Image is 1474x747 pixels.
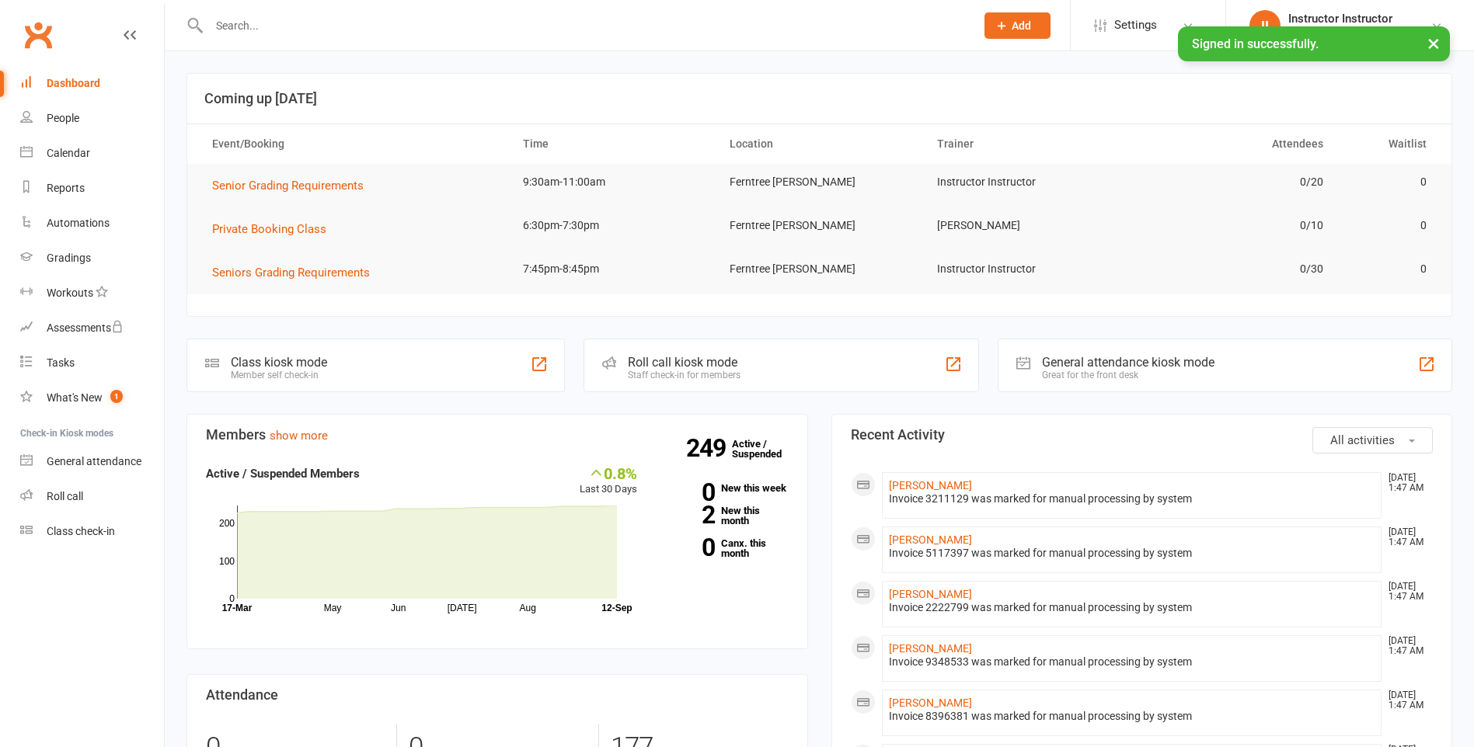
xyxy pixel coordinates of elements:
div: Calendar [47,147,90,159]
div: Invoice 3211129 was marked for manual processing by system [889,492,1375,506]
div: Dashboard [47,77,100,89]
td: 0/20 [1130,164,1336,200]
span: Add [1012,19,1031,32]
th: Attendees [1130,124,1336,164]
td: 0/30 [1130,251,1336,287]
time: [DATE] 1:47 AM [1381,636,1432,656]
h3: Recent Activity [851,427,1434,443]
div: General attendance kiosk mode [1042,355,1214,370]
div: Great for the front desk [1042,370,1214,380]
strong: 2 [660,503,715,526]
th: Trainer [923,124,1130,164]
span: Settings [1114,8,1157,43]
a: Tasks [20,346,164,380]
button: All activities [1312,427,1433,453]
h3: Attendance [206,687,789,703]
div: Invoice 2222799 was marked for manual processing by system [889,601,1375,614]
span: Senior Grading Requirements [212,179,364,193]
span: 1 [110,390,123,403]
div: Class kiosk mode [231,355,327,370]
td: 0 [1337,251,1441,287]
span: Seniors Grading Requirements [212,266,370,280]
div: Roll call [47,490,83,502]
a: Calendar [20,136,164,171]
th: Event/Booking [198,124,509,164]
th: Location [716,124,922,164]
a: [PERSON_NAME] [889,479,972,492]
a: 0Canx. this month [660,538,789,558]
strong: 249 [686,436,732,460]
td: Ferntree [PERSON_NAME] [716,251,922,287]
a: People [20,101,164,136]
button: Add [984,12,1051,39]
button: × [1420,26,1448,60]
th: Waitlist [1337,124,1441,164]
a: Workouts [20,276,164,311]
div: What's New [47,391,103,404]
button: Private Booking Class [212,220,337,238]
div: Invoice 8396381 was marked for manual processing by system [889,710,1375,723]
td: Instructor Instructor [923,251,1130,287]
div: Gradings [47,252,91,264]
th: Time [509,124,716,164]
div: Last 30 Days [580,464,637,498]
h3: Coming up [DATE] [204,91,1434,106]
a: Gradings [20,241,164,276]
td: 6:30pm-7:30pm [509,207,716,244]
div: 0.8% [580,464,637,481]
a: Automations [20,206,164,241]
a: What's New1 [20,380,164,415]
time: [DATE] 1:47 AM [1381,690,1432,711]
td: Ferntree [PERSON_NAME] [716,164,922,200]
span: Private Booking Class [212,222,326,236]
td: Ferntree [PERSON_NAME] [716,207,922,244]
div: General attendance [47,455,141,467]
a: Class kiosk mode [20,514,164,549]
div: Tasks [47,356,75,369]
td: 7:45pm-8:45pm [509,251,716,287]
time: [DATE] 1:47 AM [1381,527,1432,547]
td: 9:30am-11:00am [509,164,716,200]
button: Senior Grading Requirements [212,176,375,195]
div: People [47,112,79,124]
div: Reports [47,182,85,194]
div: Roll call kiosk mode [628,355,740,370]
div: Assessments [47,321,124,334]
a: Dashboard [20,66,164,101]
a: General attendance kiosk mode [20,444,164,479]
a: Roll call [20,479,164,514]
div: Invoice 9348533 was marked for manual processing by system [889,655,1375,669]
a: 0New this week [660,483,789,493]
div: Golden Cobra Martial Arts Inc [1288,26,1430,40]
button: Seniors Grading Requirements [212,263,381,282]
div: Automations [47,217,110,229]
td: 0 [1337,164,1441,200]
input: Search... [204,15,964,36]
a: 249Active / Suspended [732,427,800,471]
div: II [1249,10,1281,41]
a: 2New this month [660,506,789,526]
div: Class check-in [47,525,115,537]
td: Instructor Instructor [923,164,1130,200]
strong: 0 [660,481,715,504]
a: [PERSON_NAME] [889,642,972,655]
div: Member self check-in [231,370,327,380]
a: [PERSON_NAME] [889,697,972,709]
div: Staff check-in for members [628,370,740,380]
td: 0/10 [1130,207,1336,244]
strong: Active / Suspended Members [206,467,360,481]
a: [PERSON_NAME] [889,588,972,600]
div: Workouts [47,287,93,299]
div: Instructor Instructor [1288,12,1430,26]
h3: Members [206,427,789,443]
time: [DATE] 1:47 AM [1381,473,1432,493]
div: Invoice 5117397 was marked for manual processing by system [889,547,1375,560]
a: Clubworx [19,16,57,54]
td: [PERSON_NAME] [923,207,1130,244]
a: Reports [20,171,164,206]
a: [PERSON_NAME] [889,533,972,546]
td: 0 [1337,207,1441,244]
span: All activities [1330,433,1395,447]
a: Assessments [20,311,164,346]
time: [DATE] 1:47 AM [1381,582,1432,602]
